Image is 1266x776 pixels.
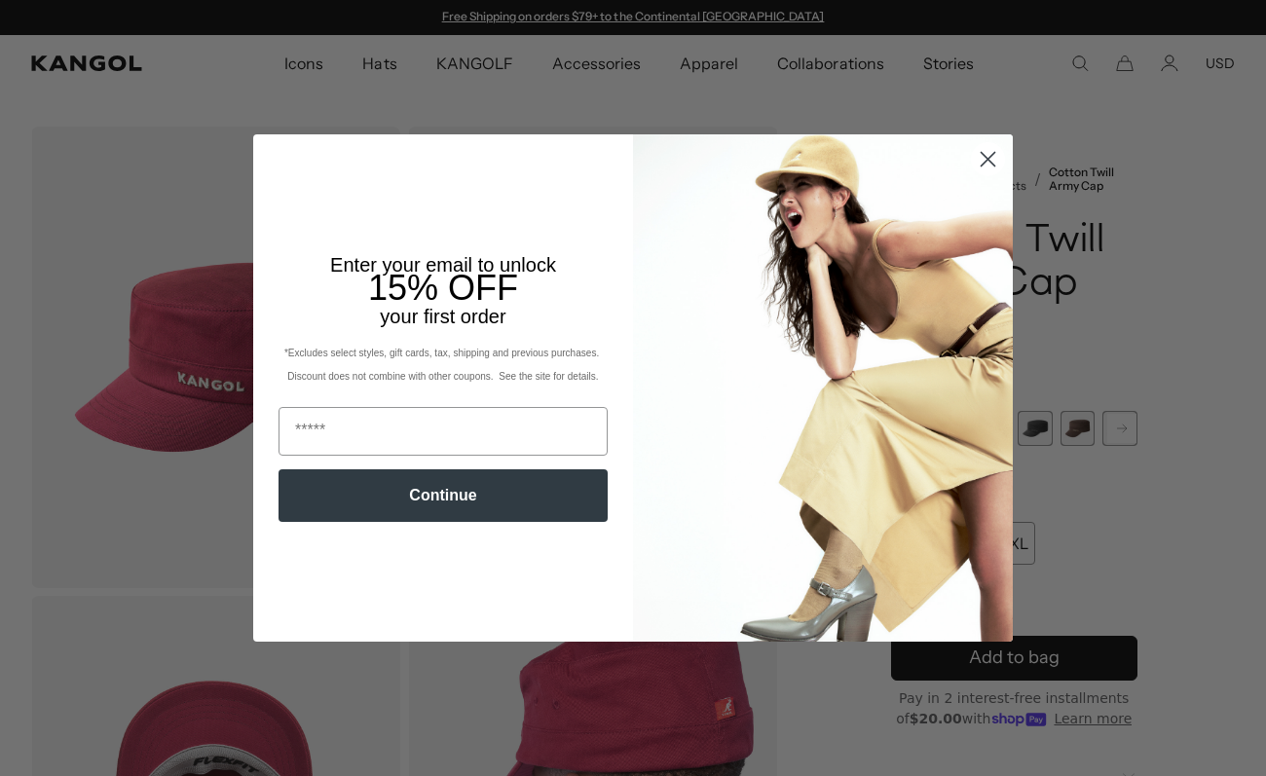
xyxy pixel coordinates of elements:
button: Continue [279,469,608,522]
span: 15% OFF [368,268,518,308]
span: *Excludes select styles, gift cards, tax, shipping and previous purchases. Discount does not comb... [284,348,602,382]
span: your first order [380,306,505,327]
input: Email [279,407,608,456]
button: Close dialog [971,142,1005,176]
img: 93be19ad-e773-4382-80b9-c9d740c9197f.jpeg [633,134,1013,641]
span: Enter your email to unlock [330,254,556,276]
